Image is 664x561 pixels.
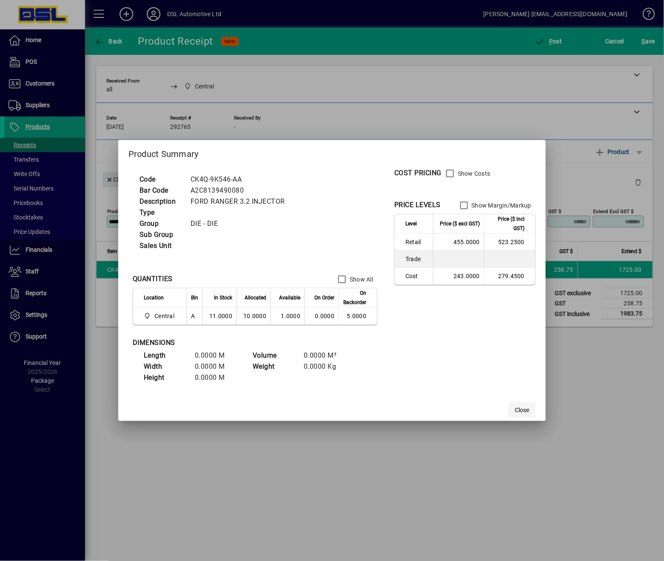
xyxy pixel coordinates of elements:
[186,196,295,207] td: FORD RANGER 3.2 INJECTOR
[279,293,300,302] span: Available
[343,288,366,307] span: On Backorder
[133,338,345,348] div: DIMENSIONS
[154,312,174,320] span: Central
[315,313,335,319] span: 0.0000
[248,361,299,372] td: Weight
[394,200,441,210] div: PRICE LEVELS
[245,293,266,302] span: Allocated
[237,308,271,325] td: 10.0000
[144,311,178,321] span: Central
[135,240,186,251] td: Sales Unit
[271,308,305,325] td: 1.0000
[191,361,242,372] td: 0.0000 M
[433,268,484,285] td: 243.0000
[140,361,191,372] td: Width
[405,255,429,263] span: Trade
[191,293,198,302] span: Bin
[470,201,532,210] label: Show Margin/Markup
[135,207,186,218] td: Type
[456,169,490,178] label: Show Costs
[135,185,186,196] td: Bar Code
[191,372,242,383] td: 0.0000 M
[135,229,186,240] td: Sub Group
[394,168,442,178] div: COST PRICING
[508,402,536,418] button: Close
[484,268,535,285] td: 279.4500
[186,174,295,185] td: CK4Q-9K546-AA
[186,185,295,196] td: A2C8139490080
[489,214,524,233] span: Price ($ incl GST)
[135,218,186,229] td: Group
[339,308,377,325] td: 5.0000
[140,372,191,383] td: Height
[186,308,202,325] td: A
[191,350,242,361] td: 0.0000 M
[140,350,191,361] td: Length
[440,219,480,228] span: Price ($ excl GST)
[144,293,164,302] span: Location
[299,350,351,361] td: 0.0000 M³
[248,350,299,361] td: Volume
[135,174,186,185] td: Code
[348,275,373,284] label: Show All
[433,234,484,251] td: 455.0000
[515,406,529,415] span: Close
[405,272,429,280] span: Cost
[135,196,186,207] td: Description
[405,219,417,228] span: Level
[299,361,351,372] td: 0.0000 Kg
[133,274,173,284] div: QUANTITIES
[202,308,237,325] td: 11.0000
[118,140,546,165] h2: Product Summary
[484,234,535,251] td: 523.2500
[186,218,295,229] td: DIE - DIE
[314,293,334,302] span: On Order
[214,293,232,302] span: In Stock
[405,238,429,246] span: Retail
